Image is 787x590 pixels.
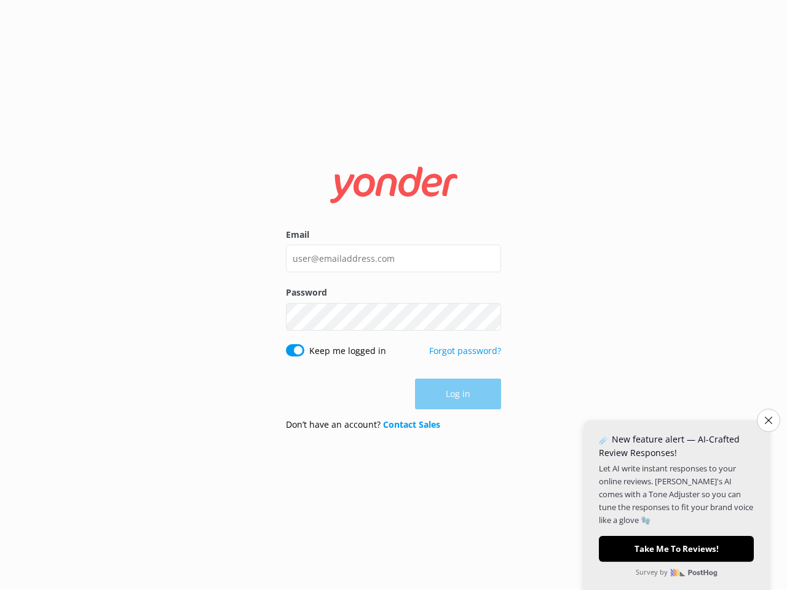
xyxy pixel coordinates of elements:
label: Email [286,228,501,242]
label: Keep me logged in [309,344,386,358]
button: Show password [477,304,501,329]
label: Password [286,286,501,299]
a: Forgot password? [429,345,501,356]
input: user@emailaddress.com [286,245,501,272]
a: Contact Sales [383,419,440,430]
p: Don’t have an account? [286,418,440,431]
